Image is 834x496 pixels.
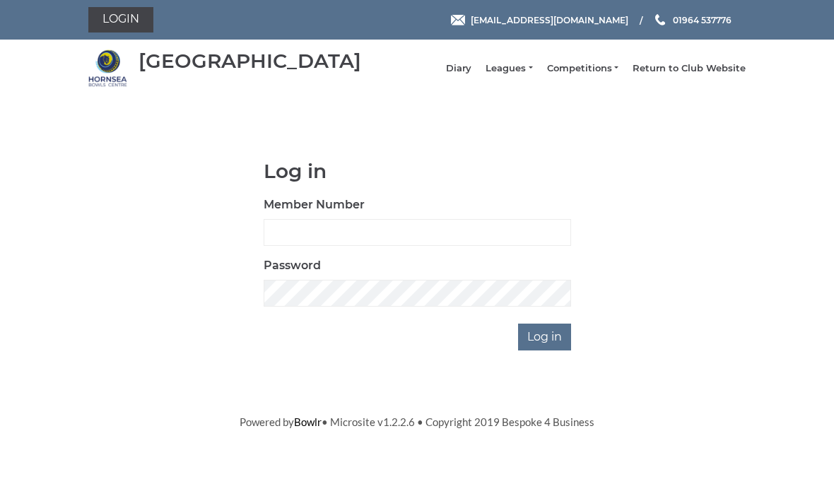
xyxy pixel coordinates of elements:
[240,415,594,428] span: Powered by • Microsite v1.2.2.6 • Copyright 2019 Bespoke 4 Business
[294,415,322,428] a: Bowlr
[88,7,153,33] a: Login
[451,13,628,27] a: Email [EMAIL_ADDRESS][DOMAIN_NAME]
[655,14,665,25] img: Phone us
[653,13,732,27] a: Phone us 01964 537776
[451,15,465,25] img: Email
[446,62,471,75] a: Diary
[486,62,532,75] a: Leagues
[633,62,746,75] a: Return to Club Website
[264,257,321,274] label: Password
[88,49,127,88] img: Hornsea Bowls Centre
[518,324,571,350] input: Log in
[673,14,732,25] span: 01964 537776
[547,62,618,75] a: Competitions
[264,160,571,182] h1: Log in
[264,196,365,213] label: Member Number
[139,50,361,72] div: [GEOGRAPHIC_DATA]
[471,14,628,25] span: [EMAIL_ADDRESS][DOMAIN_NAME]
